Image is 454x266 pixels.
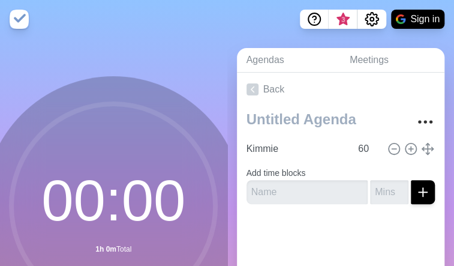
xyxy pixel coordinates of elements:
[340,48,444,73] a: Meetings
[338,15,348,25] span: 3
[246,180,368,204] input: Name
[391,10,444,29] button: Sign in
[242,137,351,161] input: Name
[413,110,437,134] button: More
[10,10,29,29] img: timeblocks logo
[300,10,329,29] button: Help
[246,168,306,178] label: Add time blocks
[357,10,386,29] button: Settings
[370,180,408,204] input: Mins
[353,137,382,161] input: Mins
[237,48,340,73] a: Agendas
[396,14,405,24] img: google logo
[329,10,357,29] button: What’s new
[237,73,445,106] a: Back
